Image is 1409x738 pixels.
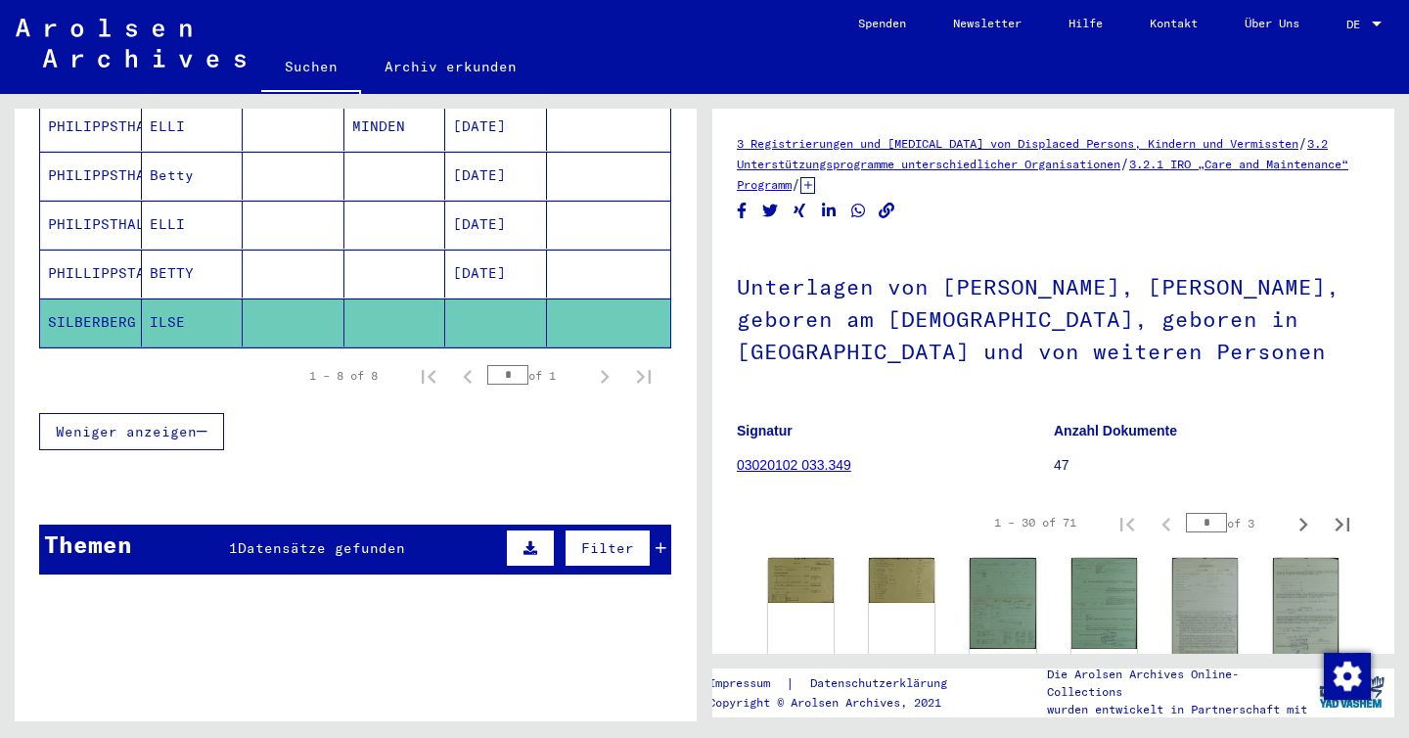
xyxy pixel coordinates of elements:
mat-cell: PHILIPPSTHAL [40,103,142,151]
span: DE [1346,18,1368,31]
div: of 1 [487,366,585,385]
button: Share on WhatsApp [848,199,869,223]
button: Last page [1323,503,1362,542]
a: Impressum [708,673,786,694]
span: Weniger anzeigen [56,423,197,440]
a: 3 Registrierungen und [MEDICAL_DATA] von Displaced Persons, Kindern und Vermissten [737,136,1298,151]
mat-cell: PHILLIPPSTAHL [40,250,142,298]
button: Next page [1284,503,1323,542]
span: / [1298,134,1307,152]
img: 002.jpg [869,558,934,603]
a: Suchen [261,43,361,94]
mat-cell: [DATE] [445,250,547,298]
b: Anzahl Dokumente [1054,423,1177,438]
mat-cell: MINDEN [344,103,446,151]
h1: Unterlagen von [PERSON_NAME], [PERSON_NAME], geboren am [DEMOGRAPHIC_DATA], geboren in [GEOGRAPHI... [737,242,1370,392]
a: Archiv erkunden [361,43,540,90]
mat-cell: [DATE] [445,103,547,151]
div: Zustimmung ändern [1323,652,1370,699]
mat-cell: [DATE] [445,152,547,200]
button: Share on Xing [790,199,810,223]
a: Datenschutzerklärung [795,673,971,694]
p: Die Arolsen Archives Online-Collections [1047,666,1309,701]
mat-cell: ELLI [142,103,244,151]
mat-cell: PHILIPSTHAL [40,201,142,249]
button: First page [409,356,448,395]
img: 001.jpg [768,558,834,603]
img: 002.jpg [1071,558,1137,648]
a: 03020102 033.349 [737,457,851,473]
div: | [708,673,971,694]
mat-cell: Betty [142,152,244,200]
img: 001.jpg [1172,558,1238,670]
button: Copy link [877,199,897,223]
div: Themen [44,527,132,562]
mat-cell: ELLI [142,201,244,249]
button: Share on Facebook [732,199,752,223]
mat-cell: ILSE [142,299,244,346]
img: 002.jpg [1273,558,1339,670]
img: yv_logo.png [1315,668,1388,716]
button: First page [1108,503,1147,542]
button: Share on Twitter [760,199,781,223]
mat-cell: [DATE] [445,201,547,249]
span: / [1120,155,1129,172]
div: of 3 [1186,514,1284,532]
button: Filter [565,530,651,567]
img: Arolsen_neg.svg [16,19,246,68]
mat-cell: PHILIPPSTHAL [40,152,142,200]
span: Filter [581,539,634,557]
button: Last page [624,356,663,395]
div: 1 – 30 of 71 [994,514,1076,531]
span: / [792,175,800,193]
p: wurden entwickelt in Partnerschaft mit [1047,701,1309,718]
p: 47 [1054,455,1370,476]
mat-cell: BETTY [142,250,244,298]
mat-cell: SILBERBERG [40,299,142,346]
img: 001.jpg [970,558,1035,649]
button: Weniger anzeigen [39,413,224,450]
button: Next page [585,356,624,395]
img: Zustimmung ändern [1324,653,1371,700]
b: Signatur [737,423,793,438]
span: Datensätze gefunden [238,539,405,557]
p: Copyright © Arolsen Archives, 2021 [708,694,971,712]
span: 1 [229,539,238,557]
button: Share on LinkedIn [819,199,840,223]
button: Previous page [448,356,487,395]
button: Previous page [1147,503,1186,542]
div: 1 – 8 of 8 [309,367,378,385]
